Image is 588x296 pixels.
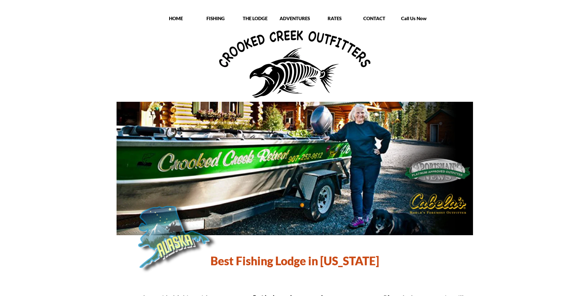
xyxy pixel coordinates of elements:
[219,30,370,98] img: Crooked Creek Outfitters Logo - Alaska All-Inclusive fishing
[236,15,275,21] p: THE LODGE
[202,253,388,268] h1: Best Fishing Lodge in [US_STATE]
[315,15,354,21] p: RATES
[355,15,394,21] p: CONTACT
[395,15,433,21] p: Call Us Now
[276,15,314,21] p: ADVENTURES
[116,101,473,235] img: Crooked Creek boat in front of lodge.
[157,15,195,21] p: HOME
[196,15,235,21] p: FISHING
[114,188,213,274] img: State of Alaska outline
